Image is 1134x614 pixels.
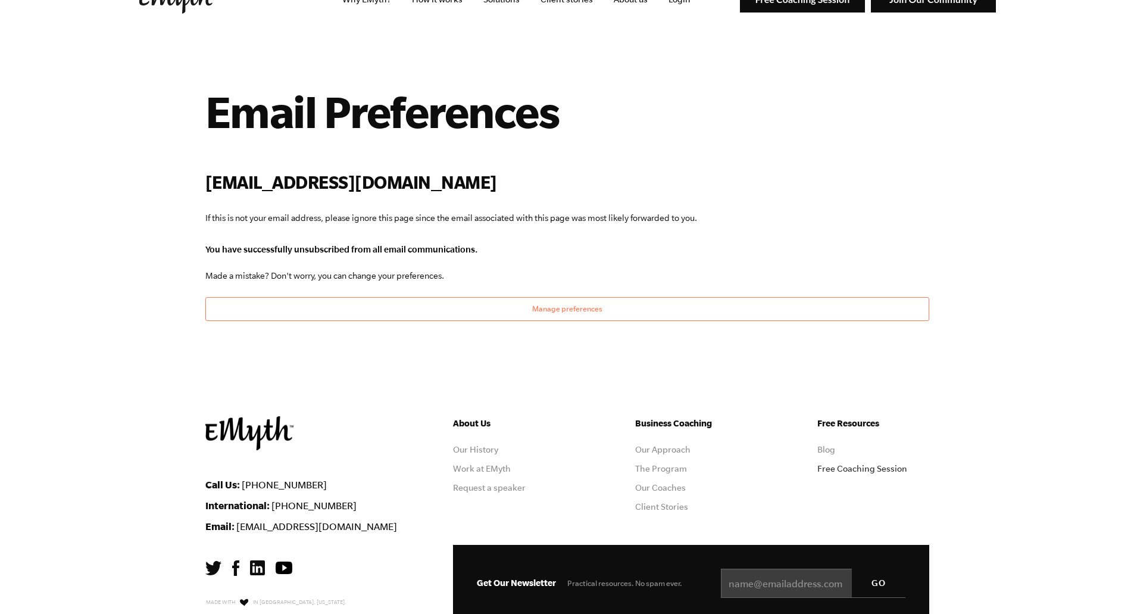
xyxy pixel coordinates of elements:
img: EMyth [205,416,293,450]
img: Twitter [205,561,221,575]
a: Blog [817,445,835,454]
a: Our History [453,445,498,454]
input: name@emailaddress.com [721,569,905,599]
h5: Business Coaching [635,416,747,431]
button: Manage preferences [205,297,929,321]
h5: About Us [453,416,565,431]
a: The Program [635,464,687,473]
a: [EMAIL_ADDRESS][DOMAIN_NAME] [236,521,397,532]
a: [PHONE_NUMBER] [271,500,357,511]
div: You have successfully unsubscribed from all email communications. [205,244,929,254]
span: Practical resources. No spam ever. [567,579,682,588]
img: Facebook [232,560,239,576]
a: [PHONE_NUMBER] [242,479,327,490]
strong: Call Us: [205,479,240,490]
h2: [EMAIL_ADDRESS][DOMAIN_NAME] [205,170,929,195]
span: Get Our Newsletter [477,578,556,588]
a: Our Coaches [635,483,686,493]
img: LinkedIn [250,560,265,575]
input: GO [852,569,905,597]
h1: Email Preferences [205,85,929,138]
a: Work at EMyth [453,464,511,473]
a: Our Approach [635,445,691,454]
img: Love [240,599,248,606]
h5: Free Resources [817,416,929,431]
p: If this is not your email address, please ignore this page since the email associated with this p... [205,211,929,225]
p: Made a mistake? Don't worry, you can change your preferences. [205,269,929,283]
strong: Email: [205,521,235,532]
img: YouTube [276,562,292,574]
strong: International: [205,500,270,511]
a: Client Stories [635,502,688,512]
a: Free Coaching Session [817,464,907,473]
a: Request a speaker [453,483,526,493]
